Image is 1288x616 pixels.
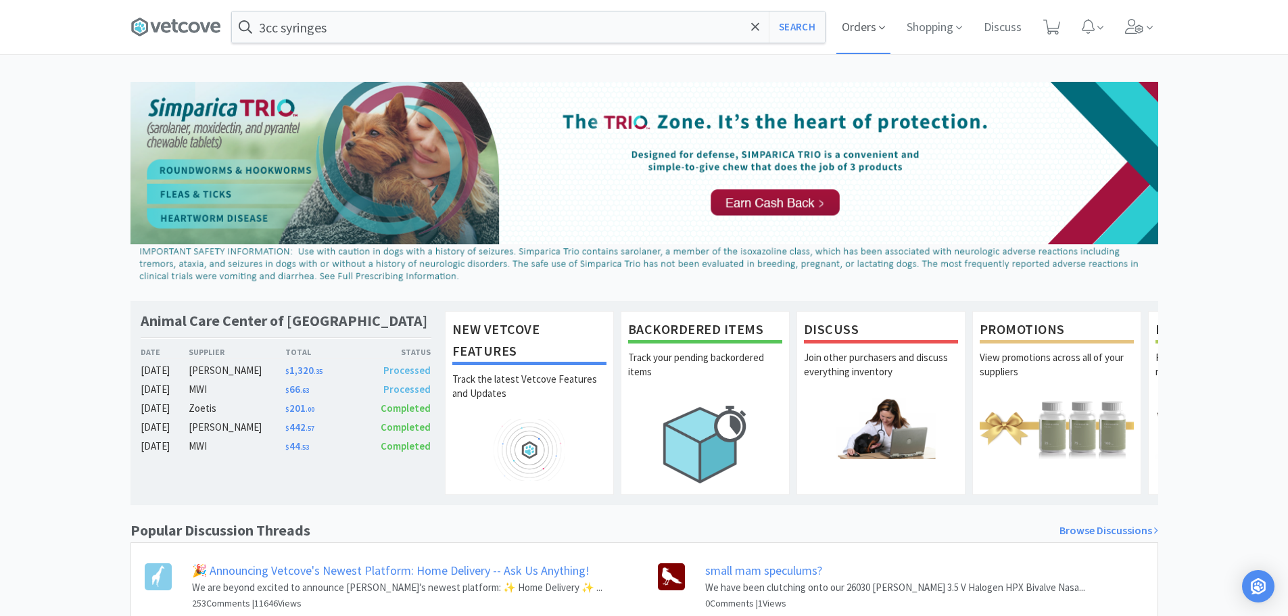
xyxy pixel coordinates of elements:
a: [DATE]MWI$44.53Completed [141,438,431,454]
span: . 57 [306,424,314,433]
a: [DATE][PERSON_NAME]$1,320.35Processed [141,362,431,379]
span: $ [285,443,289,452]
p: We have been clutching onto our 26030 [PERSON_NAME] 3.5 V Halogen HPX Bivalve Nasa... [705,579,1085,596]
div: Open Intercom Messenger [1242,570,1274,602]
span: $ [285,386,289,395]
button: Search [769,11,825,43]
h6: 253 Comments | 11646 Views [192,596,602,611]
div: Zoetis [189,400,285,417]
span: $ [285,367,289,376]
div: Date [141,346,189,358]
span: Processed [383,383,431,396]
div: MWI [189,381,285,398]
span: . 00 [306,405,314,414]
a: Browse Discussions [1059,522,1158,540]
img: d2d77c193a314c21b65cb967bbf24cd3_44.png [130,82,1158,287]
span: $ [285,405,289,414]
span: 201 [285,402,314,414]
span: Completed [381,421,431,433]
p: We are beyond excited to announce [PERSON_NAME]’s newest platform: ✨ Home Delivery ✨ ... [192,579,602,596]
p: Join other purchasers and discuss everything inventory [804,350,958,398]
h1: Backordered Items [628,318,782,343]
img: hero_feature_roadmap.png [452,419,606,481]
input: Search by item, sku, manufacturer, ingredient, size... [232,11,825,43]
span: . 35 [314,367,323,376]
span: 66 [285,383,309,396]
p: Track the latest Vetcove Features and Updates [452,372,606,419]
span: $ [285,424,289,433]
span: 1,320 [285,364,323,377]
a: New Vetcove FeaturesTrack the latest Vetcove Features and Updates [445,311,614,495]
span: . 53 [300,443,309,452]
h6: 0 Comments | 1 Views [705,596,1085,611]
p: Track your pending backordered items [628,350,782,398]
img: hero_discuss.png [804,398,958,459]
h1: Popular Discussion Threads [130,519,310,542]
img: hero_promotions.png [980,398,1134,459]
div: [DATE] [141,400,189,417]
div: [DATE] [141,362,189,379]
span: 44 [285,440,309,452]
div: [PERSON_NAME] [189,362,285,379]
span: . 63 [300,386,309,395]
span: Completed [381,440,431,452]
p: View promotions across all of your suppliers [980,350,1134,398]
h1: New Vetcove Features [452,318,606,365]
div: Status [358,346,431,358]
h1: Discuss [804,318,958,343]
a: PromotionsView promotions across all of your suppliers [972,311,1141,495]
a: Backordered ItemsTrack your pending backordered items [621,311,790,495]
a: small mam speculums? [705,563,822,578]
a: [DATE][PERSON_NAME]$442.57Completed [141,419,431,435]
div: Total [285,346,358,358]
a: [DATE]Zoetis$201.00Completed [141,400,431,417]
a: Discuss [978,22,1027,34]
h1: Animal Care Center of [GEOGRAPHIC_DATA] [141,311,427,331]
a: DiscussJoin other purchasers and discuss everything inventory [796,311,965,495]
a: 🎉 Announcing Vetcove's Newest Platform: Home Delivery -- Ask Us Anything! [192,563,590,578]
img: hero_backorders.png [628,398,782,490]
div: [DATE] [141,438,189,454]
div: [DATE] [141,419,189,435]
span: Processed [383,364,431,377]
h1: Promotions [980,318,1134,343]
div: [PERSON_NAME] [189,419,285,435]
span: Completed [381,402,431,414]
div: Supplier [189,346,285,358]
div: MWI [189,438,285,454]
div: [DATE] [141,381,189,398]
a: [DATE]MWI$66.63Processed [141,381,431,398]
span: 442 [285,421,314,433]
